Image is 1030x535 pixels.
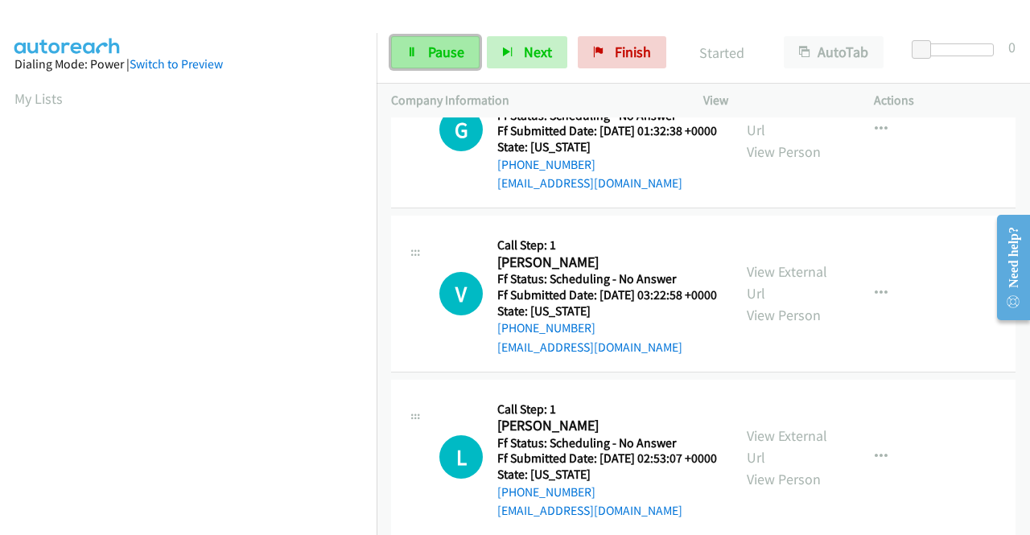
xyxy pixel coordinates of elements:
div: Dialing Mode: Power | [14,55,362,74]
h1: G [439,108,483,151]
a: View External Url [747,99,827,139]
span: Pause [428,43,464,61]
h5: Ff Submitted Date: [DATE] 03:22:58 +0000 [497,287,717,303]
a: [PHONE_NUMBER] [497,320,595,335]
h5: Call Step: 1 [497,401,717,418]
h2: [PERSON_NAME] [497,417,712,435]
a: [EMAIL_ADDRESS][DOMAIN_NAME] [497,503,682,518]
a: View External Url [747,262,827,302]
h5: Ff Submitted Date: [DATE] 02:53:07 +0000 [497,451,717,467]
h5: State: [US_STATE] [497,139,717,155]
iframe: Resource Center [984,204,1030,331]
h2: [PERSON_NAME] [497,253,712,272]
button: AutoTab [784,36,884,68]
a: View External Url [747,426,827,467]
h5: Ff Status: Scheduling - No Answer [497,435,717,451]
a: View Person [747,470,821,488]
button: Next [487,36,567,68]
div: 0 [1008,36,1016,58]
h1: V [439,272,483,315]
a: My Lists [14,89,63,108]
h5: State: [US_STATE] [497,467,717,483]
p: View [703,91,845,110]
div: The call is yet to be attempted [439,108,483,151]
a: [EMAIL_ADDRESS][DOMAIN_NAME] [497,340,682,355]
h5: Ff Submitted Date: [DATE] 01:32:38 +0000 [497,123,717,139]
a: Pause [391,36,480,68]
h5: Ff Status: Scheduling - No Answer [497,271,717,287]
div: Delay between calls (in seconds) [920,43,994,56]
a: View Person [747,306,821,324]
div: The call is yet to be attempted [439,435,483,479]
a: [PHONE_NUMBER] [497,157,595,172]
span: Finish [615,43,651,61]
a: [PHONE_NUMBER] [497,484,595,500]
div: The call is yet to be attempted [439,272,483,315]
h1: L [439,435,483,479]
a: [EMAIL_ADDRESS][DOMAIN_NAME] [497,175,682,191]
p: Actions [874,91,1016,110]
h5: State: [US_STATE] [497,303,717,319]
span: Next [524,43,552,61]
p: Company Information [391,91,674,110]
a: View Person [747,142,821,161]
p: Started [688,42,755,64]
a: Finish [578,36,666,68]
h5: Call Step: 1 [497,237,717,253]
a: Switch to Preview [130,56,223,72]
